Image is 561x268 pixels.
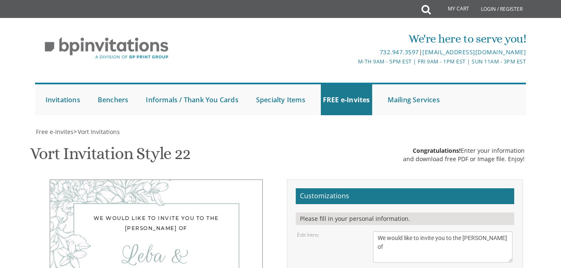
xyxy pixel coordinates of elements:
[413,147,461,154] span: Congratulations!
[199,30,526,47] div: We're here to serve you!
[422,48,526,56] a: [EMAIL_ADDRESS][DOMAIN_NAME]
[35,31,178,66] img: BP Invitation Loft
[321,84,372,115] a: FREE e-Invites
[30,144,190,169] h1: Vort Invitation Style 22
[144,84,240,115] a: Informals / Thank You Cards
[43,84,82,115] a: Invitations
[296,212,514,225] div: Please fill in your personal information.
[67,213,246,233] div: We would like to invite you to the [PERSON_NAME] of
[526,235,553,260] iframe: chat widget
[403,147,525,155] div: Enter your information
[403,155,525,163] div: and download free PDF or Image file. Enjoy!
[297,231,319,238] label: Edit Intro:
[96,84,131,115] a: Benchers
[386,84,442,115] a: Mailing Services
[373,231,513,263] textarea: With much gratitude to Hashem We would like to invite you to The vort of our children
[199,57,526,66] div: M-Th 9am - 5pm EST | Fri 9am - 1pm EST | Sun 11am - 3pm EST
[430,1,475,18] a: My Cart
[254,84,307,115] a: Specialty Items
[296,188,514,204] h2: Customizations
[78,128,120,136] span: Vort Invitations
[36,128,74,136] span: Free e-Invites
[77,128,120,136] a: Vort Invitations
[380,48,419,56] a: 732.947.3597
[74,128,120,136] span: >
[199,47,526,57] div: |
[35,128,74,136] a: Free e-Invites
